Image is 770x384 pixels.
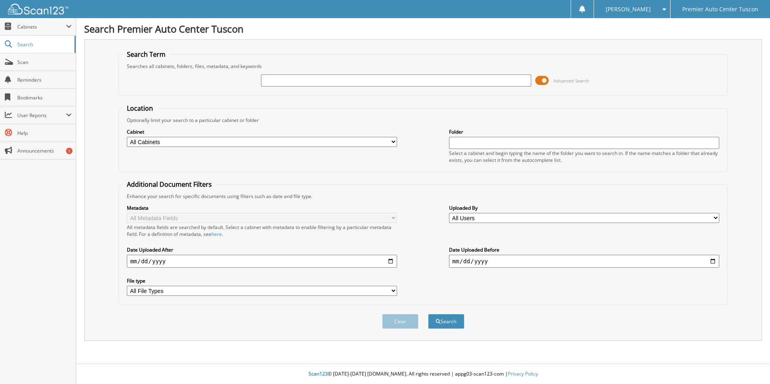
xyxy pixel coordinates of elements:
label: File type [127,277,397,284]
span: Announcements [17,147,72,154]
span: Scan [17,59,72,66]
span: Advanced Search [553,78,589,84]
span: Premier Auto Center Tuscon [682,7,758,12]
span: Bookmarks [17,94,72,101]
div: Optionally limit your search to a particular cabinet or folder [123,117,723,124]
label: Folder [449,128,719,135]
span: Reminders [17,76,72,83]
div: Select a cabinet and begin typing the name of the folder you want to search in. If the name match... [449,150,719,163]
div: 1 [66,148,72,154]
a: here [211,231,222,237]
div: Searches all cabinets, folders, files, metadata, and keywords [123,63,723,70]
h1: Search Premier Auto Center Tuscon [84,22,762,35]
label: Date Uploaded After [127,246,397,253]
span: Search [17,41,70,48]
div: © [DATE]-[DATE] [DOMAIN_NAME]. All rights reserved | appg03-scan123-com | [76,364,770,384]
legend: Location [123,104,157,113]
label: Uploaded By [449,204,719,211]
span: [PERSON_NAME] [606,7,651,12]
label: Metadata [127,204,397,211]
span: User Reports [17,112,66,119]
div: All metadata fields are searched by default. Select a cabinet with metadata to enable filtering b... [127,224,397,237]
span: Scan123 [308,370,328,377]
label: Cabinet [127,128,397,135]
button: Clear [382,314,418,329]
img: scan123-logo-white.svg [8,4,68,14]
legend: Additional Document Filters [123,180,216,189]
span: Cabinets [17,23,66,30]
legend: Search Term [123,50,170,59]
div: Enhance your search for specific documents using filters such as date and file type. [123,193,723,200]
input: start [127,255,397,268]
input: end [449,255,719,268]
label: Date Uploaded Before [449,246,719,253]
a: Privacy Policy [508,370,538,377]
span: Help [17,130,72,136]
button: Search [428,314,464,329]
